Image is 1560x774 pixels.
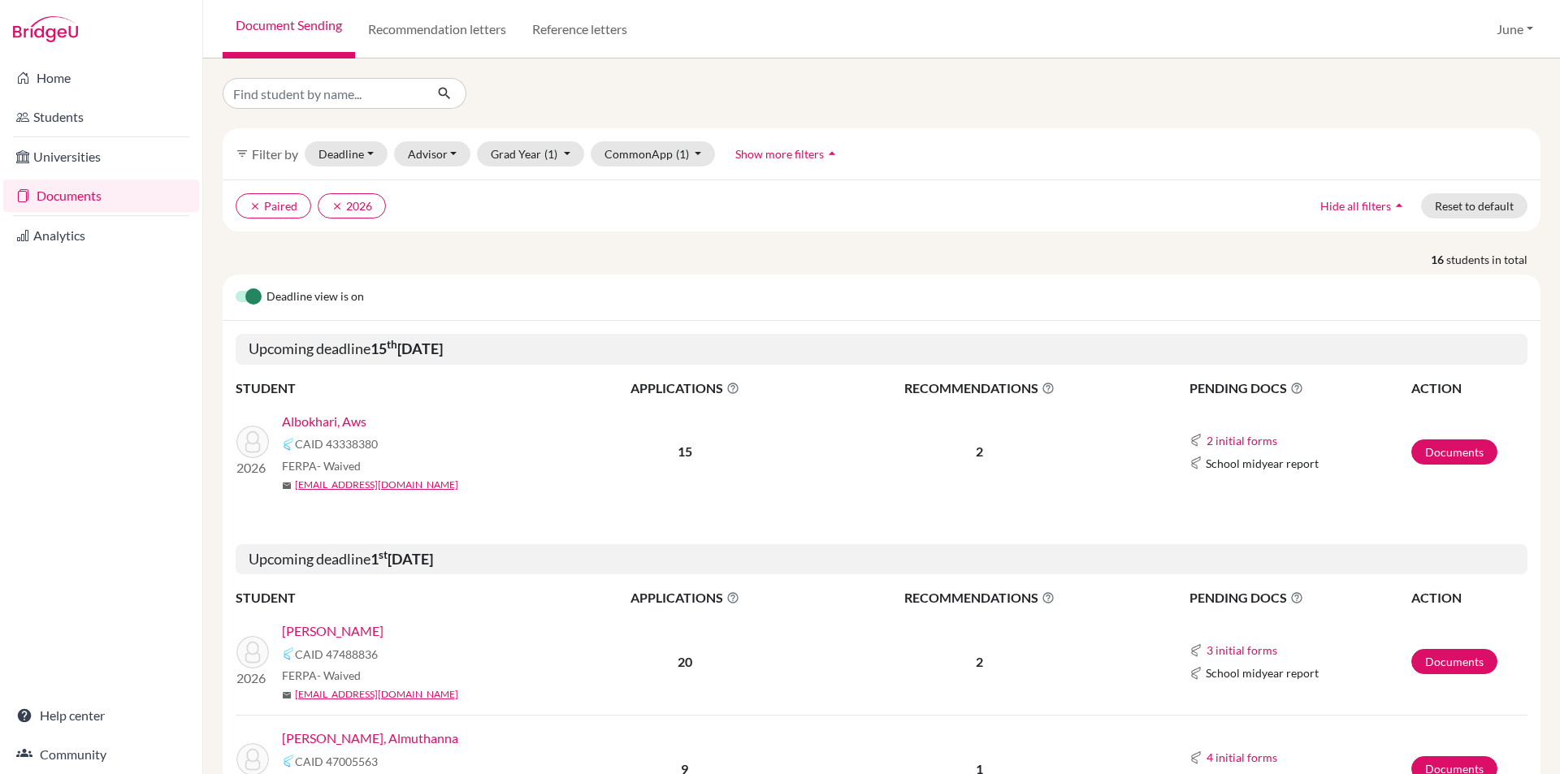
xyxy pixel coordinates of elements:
img: Bridge-U [13,16,78,42]
button: CommonApp(1) [591,141,716,166]
i: clear [331,201,343,212]
img: Common App logo [1189,456,1202,469]
a: [PERSON_NAME], Almuthanna [282,729,458,748]
img: Common App logo [1189,751,1202,764]
a: Community [3,738,199,771]
button: Grad Year(1) [477,141,584,166]
span: Show more filters [735,147,824,161]
button: clear2026 [318,193,386,218]
button: clearPaired [236,193,311,218]
th: ACTION [1410,587,1527,608]
span: FERPA [282,667,361,684]
button: 4 initial forms [1206,748,1278,767]
span: mail [282,690,292,700]
span: Hide all filters [1320,199,1391,213]
a: Documents [1411,439,1497,465]
span: Deadline view is on [266,288,364,307]
span: CAID 47005563 [295,753,378,770]
span: RECOMMENDATIONS [810,378,1150,398]
b: 1 [DATE] [370,550,433,568]
b: 15 [DATE] [370,339,443,357]
p: 2 [810,442,1150,461]
a: [EMAIL_ADDRESS][DOMAIN_NAME] [295,687,458,702]
span: students in total [1446,251,1540,268]
sup: st [379,548,388,561]
a: Help center [3,699,199,732]
span: PENDING DOCS [1189,588,1410,608]
th: STUDENT [236,587,561,608]
span: APPLICATIONS [561,588,808,608]
span: FERPA [282,457,361,474]
button: Reset to default [1421,193,1527,218]
span: (1) [676,147,689,161]
span: - Waived [317,668,361,682]
button: Hide all filtersarrow_drop_up [1306,193,1421,218]
span: School midyear report [1206,455,1319,472]
input: Find student by name... [223,78,424,109]
span: CAID 43338380 [295,435,378,452]
button: June [1489,14,1540,45]
img: Common App logo [1189,434,1202,447]
a: Universities [3,141,199,173]
i: arrow_drop_up [824,145,840,162]
i: arrow_drop_up [1391,197,1407,214]
span: Filter by [252,146,298,162]
h5: Upcoming deadline [236,544,1527,575]
span: APPLICATIONS [561,378,808,398]
button: Show more filtersarrow_drop_up [721,141,854,166]
img: Albokhari, Aws [236,426,269,458]
p: 2 [810,652,1150,672]
a: Documents [1411,649,1497,674]
img: Common App logo [1189,644,1202,657]
i: filter_list [236,147,249,160]
a: Students [3,101,199,133]
span: School midyear report [1206,664,1319,681]
sup: th [387,338,397,351]
th: STUDENT [236,378,561,399]
button: Deadline [305,141,388,166]
img: Almanie, Mohammed [236,636,269,668]
span: mail [282,481,292,491]
span: CAID 47488836 [295,646,378,663]
img: Common App logo [1189,667,1202,680]
p: 2026 [236,668,269,688]
a: Albokhari, Aws [282,412,366,431]
a: Documents [3,179,199,212]
span: RECOMMENDATIONS [810,588,1150,608]
button: 3 initial forms [1206,641,1278,659]
p: 2026 [236,458,269,478]
span: (1) [544,147,557,161]
b: 15 [678,443,692,459]
img: Common App logo [282,647,295,660]
a: [PERSON_NAME] [282,621,383,641]
b: 20 [678,654,692,669]
span: - Waived [317,459,361,473]
img: Common App logo [282,755,295,768]
a: [EMAIL_ADDRESS][DOMAIN_NAME] [295,478,458,492]
strong: 16 [1431,251,1446,268]
button: 2 initial forms [1206,431,1278,450]
img: Common App logo [282,438,295,451]
a: Home [3,62,199,94]
button: Advisor [394,141,471,166]
span: PENDING DOCS [1189,378,1410,398]
a: Analytics [3,219,199,252]
i: clear [249,201,261,212]
h5: Upcoming deadline [236,334,1527,365]
th: ACTION [1410,378,1527,399]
